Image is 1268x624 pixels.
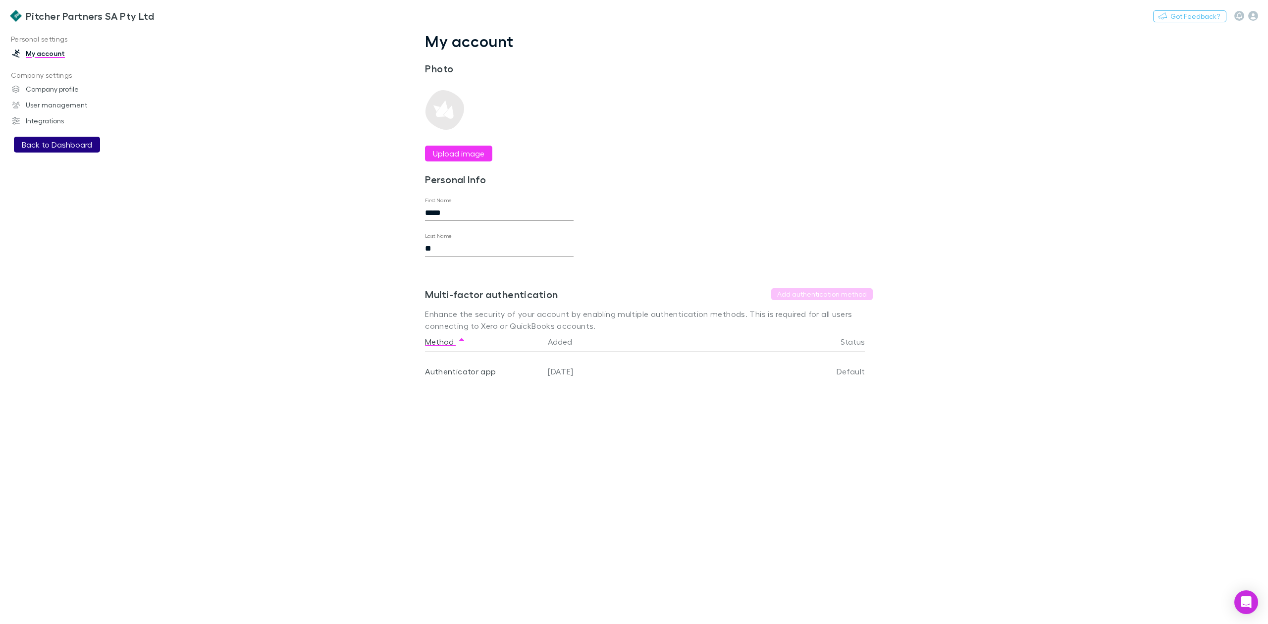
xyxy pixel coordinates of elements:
[425,173,574,185] h3: Personal Info
[771,288,873,300] button: Add authentication method
[425,352,540,391] div: Authenticator app
[4,4,160,28] a: Pitcher Partners SA Pty Ltd
[425,197,452,204] label: First Name
[2,69,141,82] p: Company settings
[425,232,452,240] label: Last Name
[1234,590,1258,614] div: Open Intercom Messenger
[2,46,141,61] a: My account
[425,308,873,332] p: Enhance the security of your account by enabling multiple authentication methods. This is require...
[425,32,873,51] h1: My account
[425,332,466,352] button: Method
[2,33,141,46] p: Personal settings
[10,10,22,22] img: Pitcher Partners SA Pty Ltd's Logo
[26,10,154,22] h3: Pitcher Partners SA Pty Ltd
[544,352,776,391] div: [DATE]
[425,62,574,74] h3: Photo
[2,97,141,113] a: User management
[2,81,141,97] a: Company profile
[425,146,492,161] button: Upload image
[425,288,558,300] h3: Multi-factor authentication
[548,332,584,352] button: Added
[776,352,865,391] div: Default
[425,90,465,130] img: Preview
[14,137,100,153] button: Back to Dashboard
[2,113,141,129] a: Integrations
[1153,10,1226,22] button: Got Feedback?
[433,148,484,159] label: Upload image
[841,332,877,352] button: Status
